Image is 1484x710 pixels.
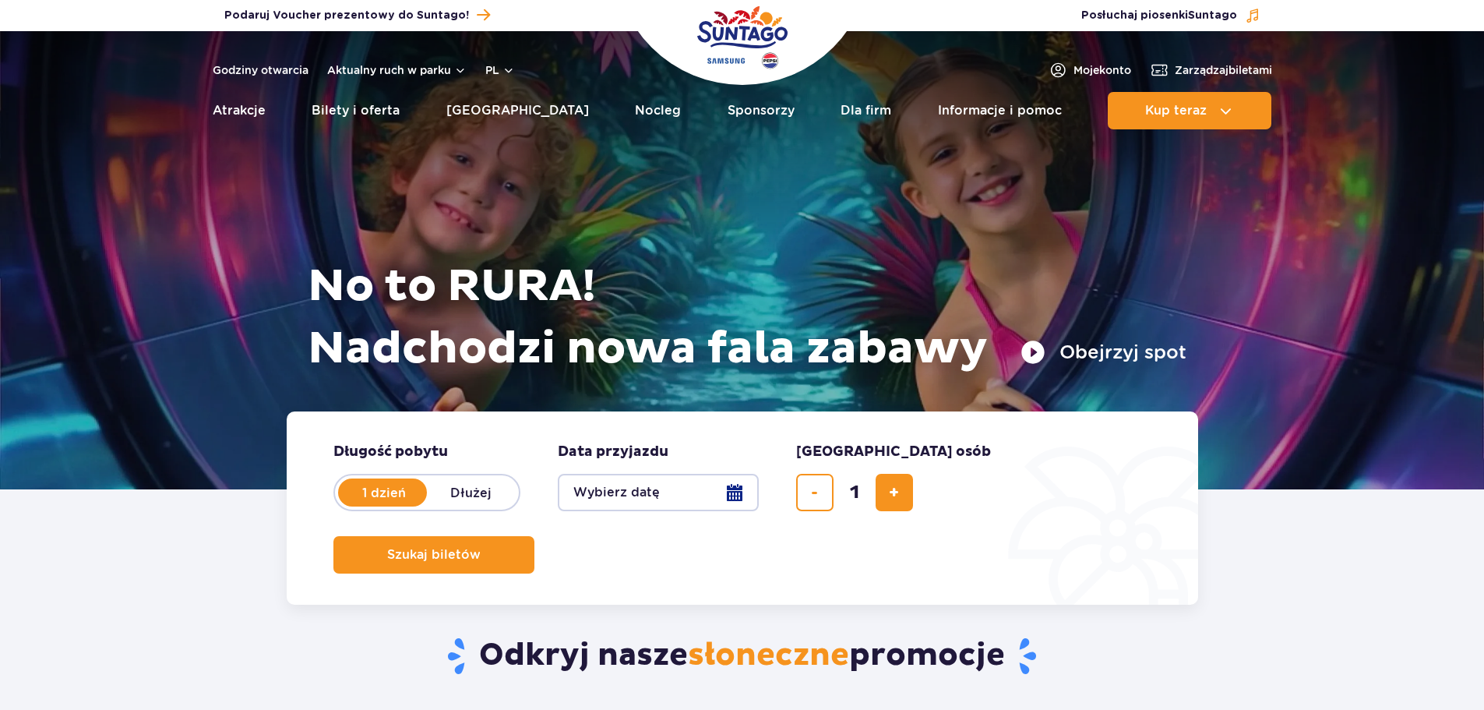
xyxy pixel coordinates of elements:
[427,476,516,509] label: Dłużej
[213,62,308,78] a: Godziny otwarcia
[841,92,891,129] a: Dla firm
[1108,92,1271,129] button: Kup teraz
[340,476,428,509] label: 1 dzień
[333,443,448,461] span: Długość pobytu
[1073,62,1131,78] span: Moje konto
[688,636,849,675] span: słoneczne
[224,8,469,23] span: Podaruj Voucher prezentowy do Suntago!
[1188,10,1237,21] span: Suntago
[312,92,400,129] a: Bilety i oferta
[728,92,795,129] a: Sponsorzy
[1020,340,1186,365] button: Obejrzyj spot
[796,443,991,461] span: [GEOGRAPHIC_DATA] osób
[1081,8,1260,23] button: Posłuchaj piosenkiSuntago
[635,92,681,129] a: Nocleg
[1081,8,1237,23] span: Posłuchaj piosenki
[1145,104,1207,118] span: Kup teraz
[1175,62,1272,78] span: Zarządzaj biletami
[558,474,759,511] button: Wybierz datę
[1049,61,1131,79] a: Mojekonto
[213,92,266,129] a: Atrakcje
[938,92,1062,129] a: Informacje i pomoc
[327,64,467,76] button: Aktualny ruch w parku
[224,5,490,26] a: Podaruj Voucher prezentowy do Suntago!
[1150,61,1272,79] a: Zarządzajbiletami
[876,474,913,511] button: dodaj bilet
[333,536,534,574] button: Szukaj biletów
[836,474,873,511] input: liczba biletów
[446,92,589,129] a: [GEOGRAPHIC_DATA]
[286,636,1198,676] h2: Odkryj nasze promocje
[796,474,834,511] button: usuń bilet
[308,256,1186,380] h1: No to RURA! Nadchodzi nowa fala zabawy
[558,443,668,461] span: Data przyjazdu
[287,412,1198,605] form: Planowanie wizyty w Park of Poland
[485,62,515,78] button: pl
[387,548,481,562] span: Szukaj biletów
